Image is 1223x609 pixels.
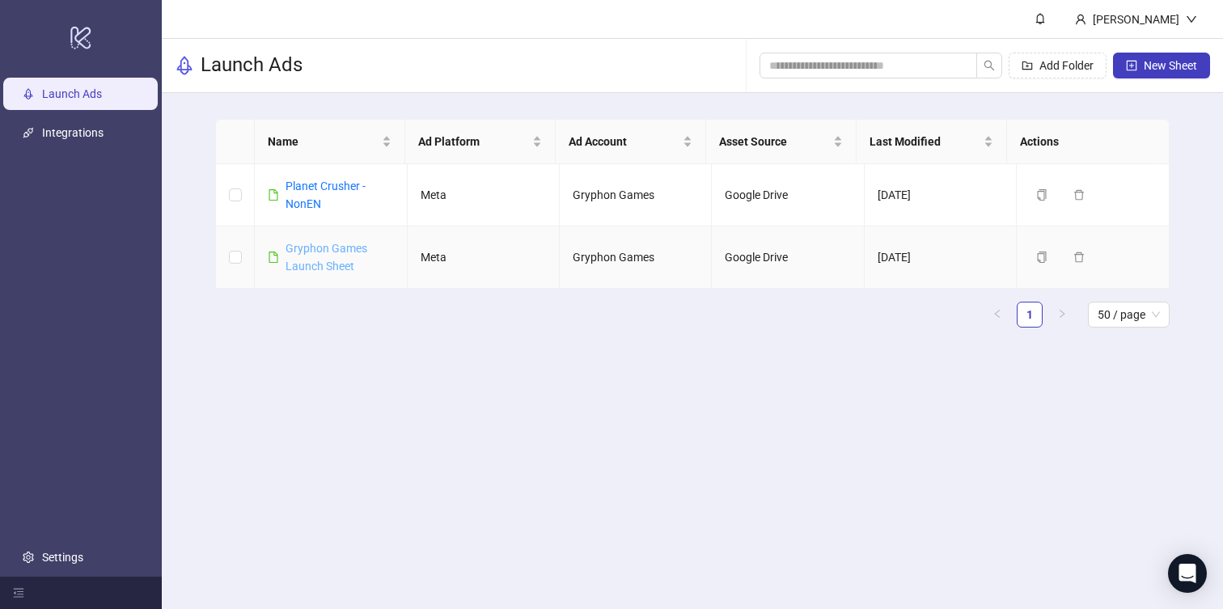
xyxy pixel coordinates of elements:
[268,133,379,150] span: Name
[405,120,556,164] th: Ad Platform
[1126,60,1137,71] span: plus-square
[865,164,1017,226] td: [DATE]
[268,252,279,263] span: file
[268,189,279,201] span: file
[13,587,24,598] span: menu-fold
[560,226,712,289] td: Gryphon Games
[984,302,1010,328] button: left
[42,551,83,564] a: Settings
[1036,252,1047,263] span: copy
[42,87,102,100] a: Launch Ads
[1007,120,1157,164] th: Actions
[42,126,104,139] a: Integrations
[1168,554,1207,593] div: Open Intercom Messenger
[1022,60,1033,71] span: folder-add
[706,120,857,164] th: Asset Source
[255,120,405,164] th: Name
[870,133,980,150] span: Last Modified
[1073,189,1085,201] span: delete
[1049,302,1075,328] button: right
[992,309,1002,319] span: left
[1073,252,1085,263] span: delete
[408,164,560,226] td: Meta
[857,120,1007,164] th: Last Modified
[1144,59,1197,72] span: New Sheet
[1017,302,1043,328] li: 1
[569,133,679,150] span: Ad Account
[408,226,560,289] td: Meta
[286,242,367,273] a: Gryphon Games Launch Sheet
[1113,53,1210,78] button: New Sheet
[1088,302,1170,328] div: Page Size
[984,60,995,71] span: search
[865,226,1017,289] td: [DATE]
[719,133,830,150] span: Asset Source
[1018,302,1042,327] a: 1
[1009,53,1107,78] button: Add Folder
[1039,59,1094,72] span: Add Folder
[556,120,706,164] th: Ad Account
[1049,302,1075,328] li: Next Page
[712,164,864,226] td: Google Drive
[286,180,366,210] a: Planet Crusher - NonEN
[1098,302,1160,327] span: 50 / page
[560,164,712,226] td: Gryphon Games
[1035,13,1046,24] span: bell
[175,56,194,75] span: rocket
[1086,11,1186,28] div: [PERSON_NAME]
[712,226,864,289] td: Google Drive
[1036,189,1047,201] span: copy
[201,53,303,78] h3: Launch Ads
[1186,14,1197,25] span: down
[418,133,529,150] span: Ad Platform
[1057,309,1067,319] span: right
[1075,14,1086,25] span: user
[984,302,1010,328] li: Previous Page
